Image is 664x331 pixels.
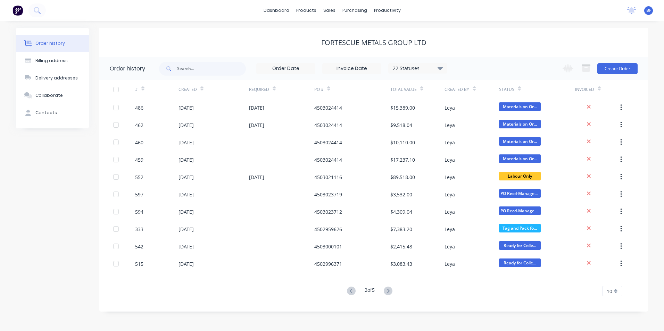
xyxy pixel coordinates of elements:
span: Materials on Or... [499,120,541,128]
div: Required [249,80,314,99]
div: [DATE] [249,104,264,111]
div: Leya [445,139,455,146]
div: Created By [445,86,469,93]
a: dashboard [260,5,293,16]
div: Leya [445,121,455,129]
div: products [293,5,320,16]
div: Created By [445,80,499,99]
div: $4,309.04 [390,208,412,215]
div: [DATE] [179,104,194,111]
div: [DATE] [179,173,194,181]
span: PO Recd-Manager... [499,206,541,215]
div: [DATE] [179,139,194,146]
div: 4503024414 [314,139,342,146]
div: Created [179,86,197,93]
div: 4503024414 [314,156,342,163]
div: 4503024414 [314,104,342,111]
div: Total Value [390,80,445,99]
div: 594 [135,208,143,215]
div: Invoiced [575,86,594,93]
div: $3,083.43 [390,260,412,268]
div: 542 [135,243,143,250]
div: 4503024414 [314,121,342,129]
div: [DATE] [179,191,194,198]
div: $10,110.00 [390,139,415,146]
div: Leya [445,243,455,250]
div: 2 of 5 [365,286,375,296]
img: Factory [13,5,23,16]
div: $3,532.00 [390,191,412,198]
div: Leya [445,260,455,268]
div: Billing address [35,58,68,64]
div: Contacts [35,110,57,116]
button: Contacts [16,104,89,121]
div: 333 [135,226,143,233]
div: PO # [314,80,390,99]
div: 486 [135,104,143,111]
span: Materials on Or... [499,102,541,111]
div: $17,237.10 [390,156,415,163]
input: Order Date [257,63,315,74]
div: 22 Statuses [389,65,447,72]
div: $2,415.48 [390,243,412,250]
div: [DATE] [249,173,264,181]
span: Ready for Colle... [499,258,541,267]
div: Created [179,80,249,99]
div: productivity [371,5,404,16]
div: $7,383.20 [390,226,412,233]
div: Leya [445,226,455,233]
div: Leya [445,156,455,163]
div: Invoiced [575,80,619,99]
span: 10 [607,288,612,295]
div: [DATE] [179,243,194,250]
div: 515 [135,260,143,268]
div: [DATE] [179,121,194,129]
input: Invoice Date [323,63,381,74]
div: Leya [445,104,455,111]
div: Collaborate [35,92,63,99]
div: sales [320,5,339,16]
button: Billing address [16,52,89,69]
button: Collaborate [16,87,89,104]
span: Labour Only [499,172,541,180]
div: [DATE] [249,121,264,129]
div: FORTESCUE METALS GROUP LTD [321,39,426,47]
div: 597 [135,191,143,198]
div: Status [499,80,575,99]
div: 460 [135,139,143,146]
div: [DATE] [179,208,194,215]
div: Order history [35,40,65,46]
input: Search... [177,62,246,76]
span: Tag and Pack fo... [499,224,541,232]
div: Leya [445,208,455,215]
div: # [135,86,138,93]
div: 4502996371 [314,260,342,268]
div: [DATE] [179,260,194,268]
div: Delivery addresses [35,75,78,81]
div: purchasing [339,5,371,16]
div: $9,518.04 [390,121,412,129]
div: 4502959626 [314,226,342,233]
div: Order history [110,65,145,73]
div: 4503021116 [314,173,342,181]
div: 4503023719 [314,191,342,198]
div: 459 [135,156,143,163]
span: Materials on Or... [499,137,541,146]
span: BF [646,7,651,14]
div: 462 [135,121,143,129]
div: Status [499,86,514,93]
div: Leya [445,191,455,198]
div: Total Value [390,86,417,93]
span: Materials on Or... [499,154,541,163]
div: Leya [445,173,455,181]
div: 4503023712 [314,208,342,215]
button: Delivery addresses [16,69,89,87]
div: $15,389.00 [390,104,415,111]
div: [DATE] [179,226,194,233]
div: PO # [314,86,324,93]
div: Required [249,86,269,93]
div: [DATE] [179,156,194,163]
button: Create Order [597,63,638,74]
span: PO Recd-Manager... [499,189,541,198]
div: 552 [135,173,143,181]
